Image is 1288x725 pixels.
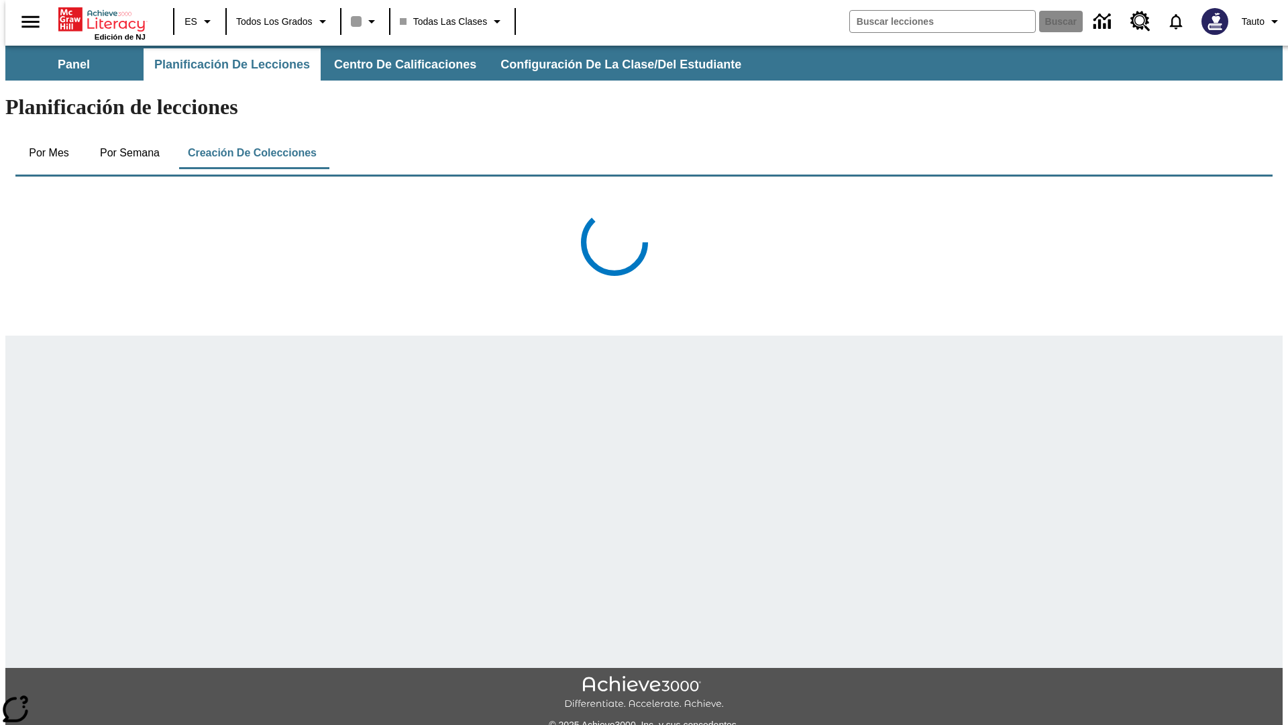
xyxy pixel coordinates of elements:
[11,2,50,42] button: Abrir el menú lateral
[15,137,83,169] button: Por mes
[1242,15,1265,29] span: Tauto
[5,95,1283,119] h1: Planificación de lecciones
[1236,9,1288,34] button: Perfil/Configuración
[236,15,313,29] span: Todos los grados
[7,48,141,81] button: Panel
[1159,4,1193,39] a: Notificaciones
[184,15,197,29] span: ES
[89,137,170,169] button: Por semana
[1085,3,1122,40] a: Centro de información
[58,5,146,41] div: Portada
[144,48,321,81] button: Planificación de lecciones
[1193,4,1236,39] button: Escoja un nuevo avatar
[5,48,753,81] div: Subbarra de navegación
[5,46,1283,81] div: Subbarra de navegación
[323,48,487,81] button: Centro de calificaciones
[231,9,336,34] button: Grado: Todos los grados, Elige un grado
[490,48,752,81] button: Configuración de la clase/del estudiante
[564,676,724,710] img: Achieve3000 Differentiate Accelerate Achieve
[58,6,146,33] a: Portada
[177,137,327,169] button: Creación de colecciones
[178,9,221,34] button: Lenguaje: ES, Selecciona un idioma
[1201,8,1228,35] img: Avatar
[394,9,511,34] button: Clase: Todas las clases, Selecciona una clase
[95,33,146,41] span: Edición de NJ
[1122,3,1159,40] a: Centro de recursos, Se abrirá en una pestaña nueva.
[400,15,488,29] span: Todas las clases
[850,11,1035,32] input: Buscar campo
